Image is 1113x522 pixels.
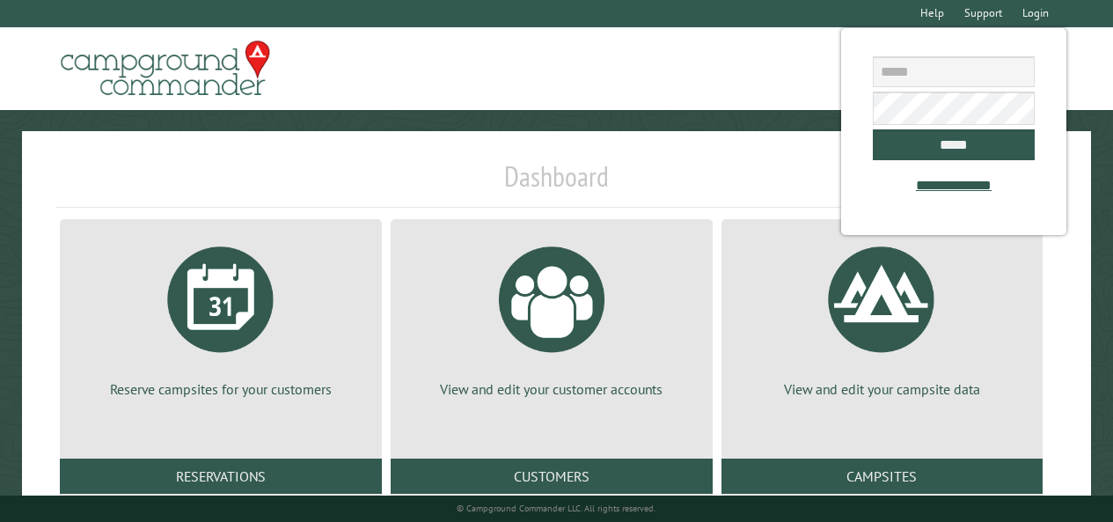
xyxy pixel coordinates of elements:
[457,503,655,514] small: © Campground Commander LLC. All rights reserved.
[412,379,692,399] p: View and edit your customer accounts
[721,459,1043,494] a: Campsites
[55,34,275,103] img: Campground Commander
[743,379,1022,399] p: View and edit your campsite data
[391,459,713,494] a: Customers
[81,379,361,399] p: Reserve campsites for your customers
[743,233,1022,399] a: View and edit your campsite data
[81,233,361,399] a: Reserve campsites for your customers
[412,233,692,399] a: View and edit your customer accounts
[60,459,382,494] a: Reservations
[55,159,1058,208] h1: Dashboard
